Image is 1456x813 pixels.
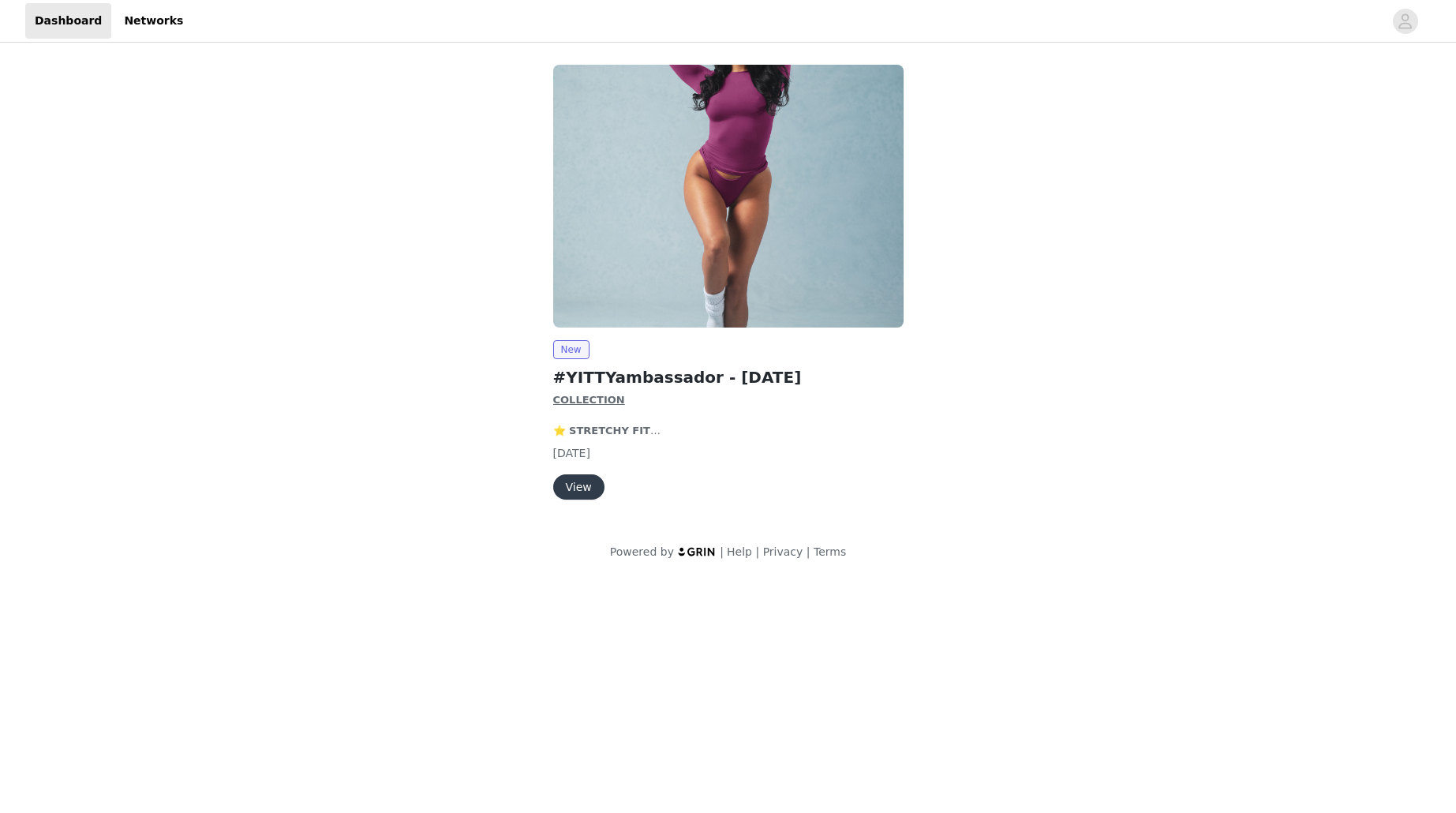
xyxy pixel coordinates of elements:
a: Help [727,545,752,558]
a: Privacy [763,545,803,558]
span: | [720,545,724,558]
a: Networks [114,3,193,39]
button: View [553,474,604,500]
a: Terms [814,545,846,558]
strong: COLLECTION [553,394,625,406]
div: avatar [1398,9,1413,34]
span: [DATE] [553,447,590,459]
span: New [553,340,590,359]
img: YITTY [553,65,904,328]
img: logo [677,546,717,556]
span: | [807,545,810,558]
span: | [755,545,759,558]
h2: #YITTYambassador - [DATE] [553,365,904,389]
strong: ⭐️ STRETCHY FIT [553,425,661,436]
a: Dashboard [25,3,111,39]
span: Powered by [610,545,674,558]
a: View [553,481,604,493]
